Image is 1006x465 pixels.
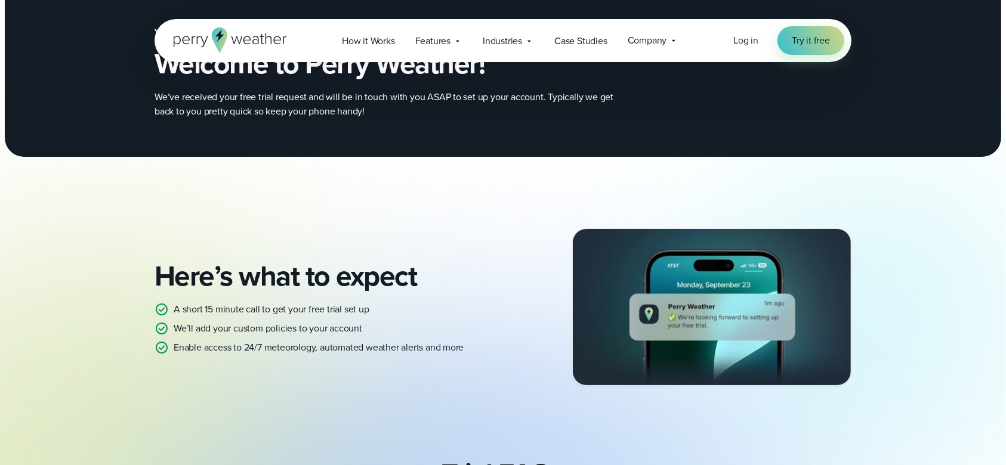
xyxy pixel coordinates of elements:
[155,47,672,80] h2: Welcome to Perry Weather!
[155,90,632,119] p: We’ve received your free trial request and will be in touch with you ASAP to set up your account....
[733,33,758,48] a: Log in
[174,321,362,336] p: We’ll add your custom policies to your account
[332,29,405,53] a: How it Works
[554,34,607,48] span: Case Studies
[174,340,464,355] p: Enable access to 24/7 meteorology, automated weather alerts and more
[342,34,395,48] span: How it Works
[174,302,369,317] p: A short 15 minute call to get your free trial set up
[792,33,830,48] span: Try it free
[628,33,667,48] span: Company
[155,259,493,293] h2: Here’s what to expect
[777,26,844,55] a: Try it free
[544,29,618,53] a: Case Studies
[733,33,758,47] span: Log in
[415,34,450,48] span: Features
[483,34,522,48] span: Industries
